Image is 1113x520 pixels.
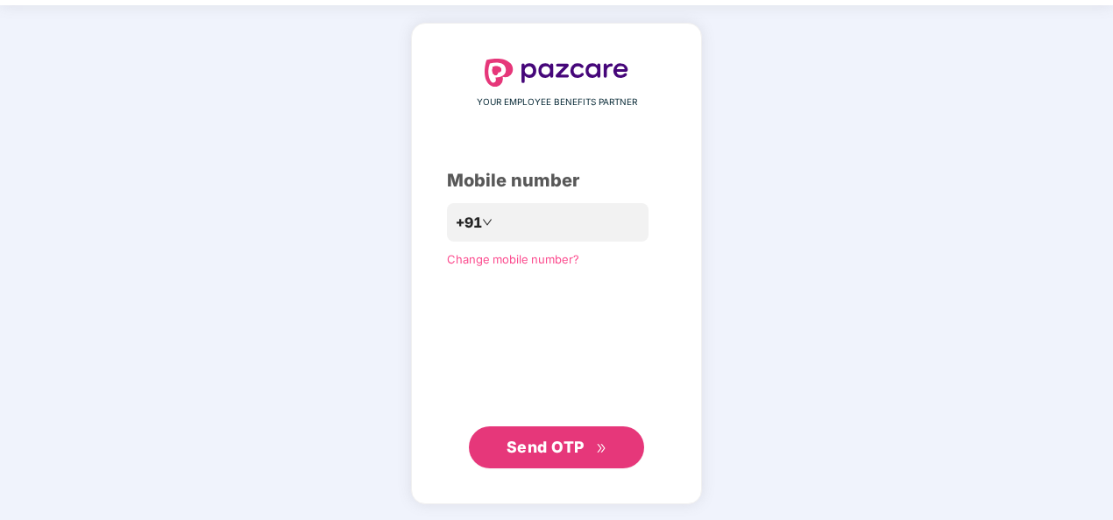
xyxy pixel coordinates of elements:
[485,59,628,87] img: logo
[447,167,666,194] div: Mobile number
[507,438,585,456] span: Send OTP
[596,443,607,454] span: double-right
[456,212,482,234] span: +91
[477,95,637,109] span: YOUR EMPLOYEE BENEFITS PARTNER
[469,426,644,468] button: Send OTPdouble-right
[482,217,493,228] span: down
[447,252,579,266] a: Change mobile number?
